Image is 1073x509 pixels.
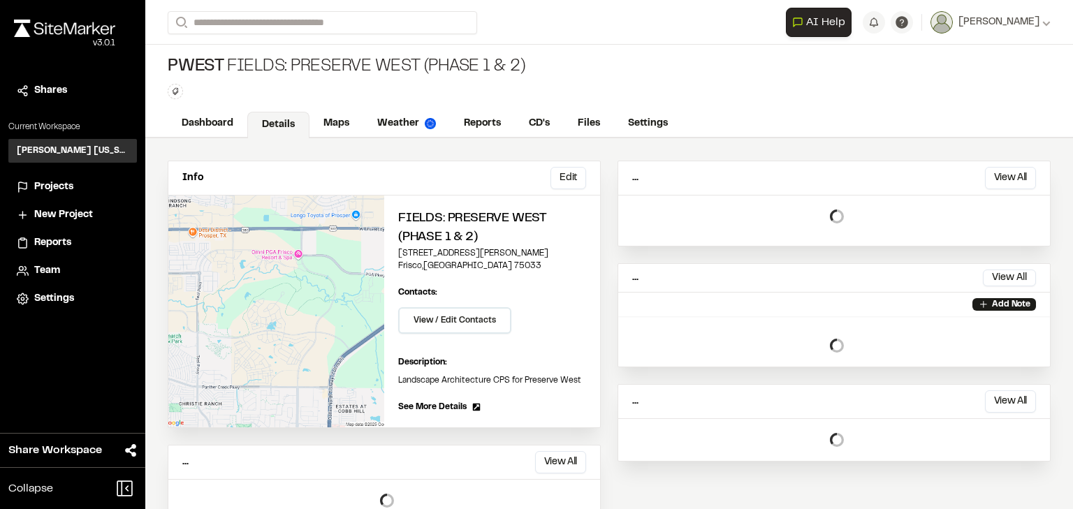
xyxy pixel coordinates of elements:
p: Add Note [992,298,1030,311]
button: Open AI Assistant [786,8,852,37]
img: rebrand.png [14,20,115,37]
a: New Project [17,207,129,223]
a: Projects [17,179,129,195]
p: Info [182,170,203,186]
button: View All [535,451,586,473]
span: Settings [34,291,74,307]
span: Reports [34,235,71,251]
div: Oh geez...please don't... [14,37,115,50]
button: Edit [550,167,586,189]
a: Maps [309,110,363,137]
a: Reports [17,235,129,251]
p: ... [182,455,189,470]
span: PWest [168,56,224,78]
span: Shares [34,83,67,98]
button: View All [983,270,1036,286]
button: View / Edit Contacts [398,307,511,334]
span: AI Help [806,14,845,31]
button: [PERSON_NAME] [930,11,1051,34]
span: See More Details [398,401,467,413]
span: Share Workspace [8,442,102,459]
p: Landscape Architecture CPS for Preserve West [398,374,586,387]
p: Contacts: [398,286,437,299]
a: Details [247,112,309,138]
p: [STREET_ADDRESS][PERSON_NAME] [398,247,586,260]
a: CD's [515,110,564,137]
div: Open AI Assistant [786,8,857,37]
p: ... [632,170,638,186]
button: View All [985,390,1036,413]
p: Frisco , [GEOGRAPHIC_DATA] 75033 [398,260,586,272]
a: Files [564,110,614,137]
span: Team [34,263,60,279]
a: Shares [17,83,129,98]
span: Projects [34,179,73,195]
a: Settings [614,110,682,137]
span: New Project [34,207,93,223]
p: ... [632,394,638,409]
a: Reports [450,110,515,137]
a: Weather [363,110,450,137]
div: Fields: Preserve West (Phase 1 & 2) [168,56,525,78]
p: Current Workspace [8,121,137,133]
button: View All [985,167,1036,189]
a: Dashboard [168,110,247,137]
button: Edit Tags [168,84,183,99]
p: Description: [398,356,586,369]
p: ... [632,270,638,286]
span: [PERSON_NAME] [958,15,1039,30]
img: precipai.png [425,118,436,129]
button: Search [168,11,193,34]
img: User [930,11,953,34]
h3: [PERSON_NAME] [US_STATE] [17,145,129,157]
a: Settings [17,291,129,307]
a: Team [17,263,129,279]
h2: Fields: Preserve West (Phase 1 & 2) [398,209,586,247]
span: Collapse [8,480,53,497]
